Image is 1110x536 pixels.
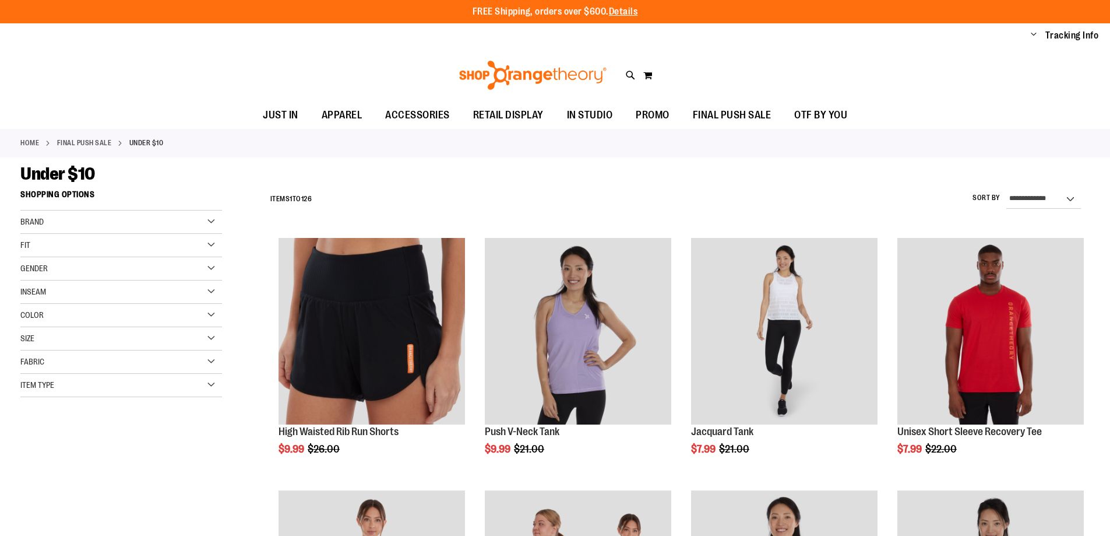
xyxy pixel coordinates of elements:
[794,102,847,128] span: OTF BY YOU
[20,287,46,296] span: Inseam
[473,5,638,19] p: FREE Shipping, orders over $600.
[972,193,1000,203] label: Sort By
[897,426,1042,437] a: Unisex Short Sleeve Recovery Tee
[624,102,681,129] a: PROMO
[783,102,859,129] a: OTF BY YOU
[719,443,751,455] span: $21.00
[20,357,44,366] span: Fabric
[310,102,374,129] a: APPAREL
[279,238,465,425] img: High Waisted Rib Run Shorts
[691,443,717,455] span: $7.99
[57,138,112,148] a: FINAL PUSH SALE
[567,102,613,128] span: IN STUDIO
[609,6,638,17] a: Details
[20,217,44,226] span: Brand
[485,426,559,437] a: Push V-Neck Tank
[636,102,669,128] span: PROMO
[925,443,959,455] span: $22.00
[385,102,450,128] span: ACCESSORIES
[20,164,95,184] span: Under $10
[301,195,312,203] span: 126
[897,238,1084,426] a: Product image for Unisex Short Sleeve Recovery Tee
[514,443,546,455] span: $21.00
[897,443,924,455] span: $7.99
[685,232,883,485] div: product
[20,310,44,320] span: Color
[20,264,48,273] span: Gender
[693,102,771,128] span: FINAL PUSH SALE
[279,238,465,426] a: High Waisted Rib Run Shorts
[485,238,671,425] img: Product image for Push V-Neck Tank
[129,138,164,148] strong: Under $10
[461,102,555,129] a: RETAIL DISPLAY
[373,102,461,129] a: ACCESSORIES
[897,238,1084,425] img: Product image for Unisex Short Sleeve Recovery Tee
[681,102,783,128] a: FINAL PUSH SALE
[290,195,293,203] span: 1
[1031,30,1037,41] button: Account menu
[485,443,512,455] span: $9.99
[20,334,34,343] span: Size
[308,443,341,455] span: $26.00
[20,240,30,250] span: Fit
[20,380,54,390] span: Item Type
[479,232,677,485] div: product
[473,102,544,128] span: RETAIL DISPLAY
[20,184,222,211] strong: Shopping Options
[20,138,39,148] a: Home
[263,102,298,128] span: JUST IN
[691,238,878,425] img: Front view of Jacquard Tank
[457,61,608,90] img: Shop Orangetheory
[251,102,310,129] a: JUST IN
[270,190,312,208] h2: Items to
[322,102,362,128] span: APPAREL
[1045,29,1099,42] a: Tracking Info
[485,238,671,426] a: Product image for Push V-Neck Tank
[555,102,625,129] a: IN STUDIO
[691,426,753,437] a: Jacquard Tank
[891,232,1090,485] div: product
[279,426,399,437] a: High Waisted Rib Run Shorts
[279,443,306,455] span: $9.99
[691,238,878,426] a: Front view of Jacquard Tank
[273,232,471,485] div: product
